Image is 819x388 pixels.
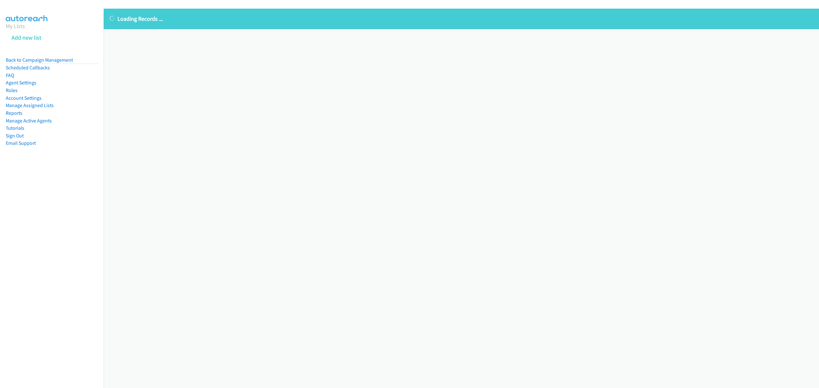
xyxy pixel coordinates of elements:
a: Manage Assigned Lists [6,102,54,108]
a: Email Support [6,140,36,146]
a: Agent Settings [6,80,36,86]
a: Account Settings [6,95,42,101]
a: My Lists [6,22,25,30]
p: Loading Records ... [109,14,813,23]
a: Roles [6,87,18,93]
a: Sign Out [6,133,24,139]
a: Tutorials [6,125,24,131]
a: Back to Campaign Management [6,57,73,63]
a: FAQ [6,72,14,78]
a: Manage Active Agents [6,118,52,124]
a: Add new list [12,34,41,41]
a: Scheduled Callbacks [6,65,50,71]
a: Reports [6,110,22,116]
